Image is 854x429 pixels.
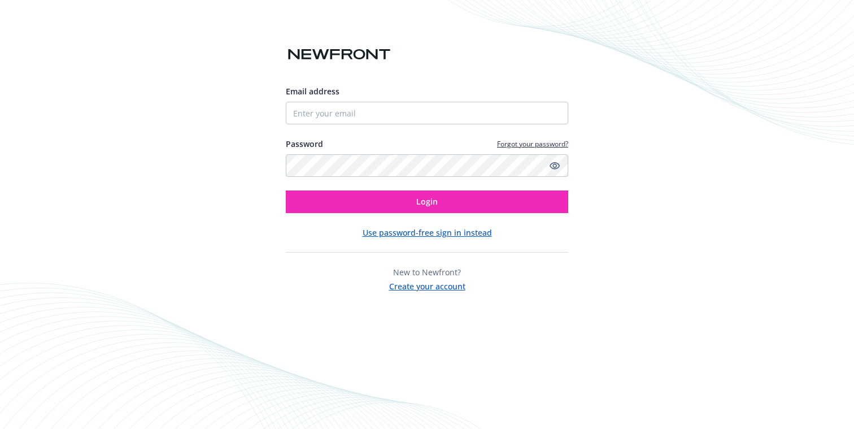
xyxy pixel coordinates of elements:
[286,45,393,64] img: Newfront logo
[286,86,339,97] span: Email address
[286,102,568,124] input: Enter your email
[393,267,461,278] span: New to Newfront?
[363,227,492,239] button: Use password-free sign in instead
[416,196,438,207] span: Login
[286,154,568,177] input: Enter your password
[548,159,561,172] a: Show password
[286,138,323,150] label: Password
[497,139,568,149] a: Forgot your password?
[389,278,465,292] button: Create your account
[286,190,568,213] button: Login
